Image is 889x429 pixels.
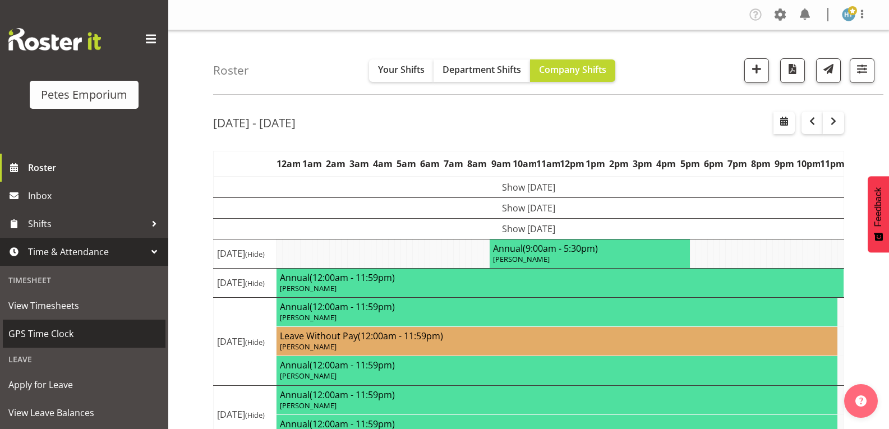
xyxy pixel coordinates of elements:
[213,64,249,77] h4: Roster
[280,330,833,342] h4: Leave Without Pay
[744,58,769,83] button: Add a new shift
[280,342,337,352] span: [PERSON_NAME]
[213,116,296,130] h2: [DATE] - [DATE]
[855,395,867,407] img: help-xxl-2.png
[820,151,844,177] th: 11pm
[749,151,772,177] th: 8pm
[655,151,678,177] th: 4pm
[442,151,466,177] th: 7am
[539,63,606,76] span: Company Shifts
[489,151,513,177] th: 9am
[773,151,796,177] th: 9pm
[466,151,489,177] th: 8am
[434,59,530,82] button: Department Shifts
[702,151,725,177] th: 6pm
[8,28,101,50] img: Rosterit website logo
[3,371,165,399] a: Apply for Leave
[310,389,395,401] span: (12:00am - 11:59pm)
[371,151,394,177] th: 4am
[530,59,615,82] button: Company Shifts
[245,249,265,259] span: (Hide)
[8,297,160,314] span: View Timesheets
[3,269,165,292] div: Timesheet
[8,325,160,342] span: GPS Time Clock
[277,151,300,177] th: 12am
[369,59,434,82] button: Your Shifts
[796,151,820,177] th: 10pm
[280,400,337,410] span: [PERSON_NAME]
[418,151,442,177] th: 6am
[678,151,702,177] th: 5pm
[3,348,165,371] div: Leave
[8,404,160,421] span: View Leave Balances
[245,278,265,288] span: (Hide)
[245,410,265,420] span: (Hide)
[28,159,163,176] span: Roster
[607,151,631,177] th: 2pm
[28,187,163,204] span: Inbox
[536,151,560,177] th: 11am
[773,112,795,134] button: Select a specific date within the roster.
[523,242,598,255] span: (9:00am - 5:30pm)
[631,151,655,177] th: 3pm
[280,312,337,322] span: [PERSON_NAME]
[28,215,146,232] span: Shifts
[347,151,371,177] th: 3am
[493,254,550,264] span: [PERSON_NAME]
[280,389,833,400] h4: Annual
[300,151,324,177] th: 1am
[513,151,536,177] th: 10am
[245,337,265,347] span: (Hide)
[868,176,889,252] button: Feedback - Show survey
[214,298,277,386] td: [DATE]
[3,399,165,427] a: View Leave Balances
[842,8,855,21] img: helena-tomlin701.jpg
[310,271,395,284] span: (12:00am - 11:59pm)
[443,63,521,76] span: Department Shifts
[378,63,425,76] span: Your Shifts
[214,177,844,198] td: Show [DATE]
[41,86,127,103] div: Petes Emporium
[3,320,165,348] a: GPS Time Clock
[280,283,337,293] span: [PERSON_NAME]
[214,197,844,218] td: Show [DATE]
[280,301,833,312] h4: Annual
[8,376,160,393] span: Apply for Leave
[584,151,607,177] th: 1pm
[324,151,347,177] th: 2am
[310,301,395,313] span: (12:00am - 11:59pm)
[850,58,874,83] button: Filter Shifts
[358,330,443,342] span: (12:00am - 11:59pm)
[214,239,277,268] td: [DATE]
[493,243,687,254] h4: Annual
[310,359,395,371] span: (12:00am - 11:59pm)
[3,292,165,320] a: View Timesheets
[725,151,749,177] th: 7pm
[280,272,840,283] h4: Annual
[816,58,841,83] button: Send a list of all shifts for the selected filtered period to all rostered employees.
[280,359,833,371] h4: Annual
[780,58,805,83] button: Download a PDF of the roster according to the set date range.
[28,243,146,260] span: Time & Attendance
[214,268,277,297] td: [DATE]
[873,187,883,227] span: Feedback
[214,218,844,239] td: Show [DATE]
[280,371,337,381] span: [PERSON_NAME]
[395,151,418,177] th: 5am
[560,151,583,177] th: 12pm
